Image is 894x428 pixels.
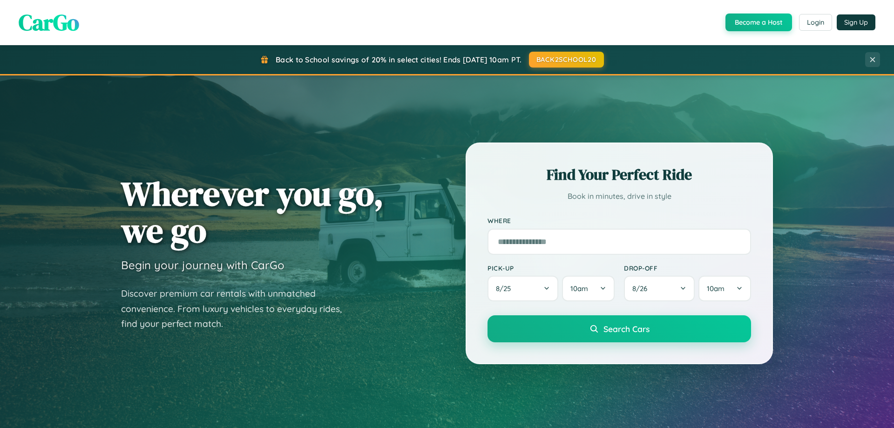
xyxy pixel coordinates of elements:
button: Sign Up [837,14,875,30]
span: CarGo [19,7,79,38]
h3: Begin your journey with CarGo [121,258,284,272]
button: 10am [698,276,751,301]
label: Pick-up [488,264,615,272]
span: Search Cars [603,324,650,334]
button: BACK2SCHOOL20 [529,52,604,68]
button: 8/26 [624,276,695,301]
span: 10am [570,284,588,293]
span: 10am [707,284,725,293]
label: Where [488,217,751,225]
button: Become a Host [725,14,792,31]
button: 10am [562,276,615,301]
label: Drop-off [624,264,751,272]
h1: Wherever you go, we go [121,175,384,249]
button: 8/25 [488,276,558,301]
p: Book in minutes, drive in style [488,190,751,203]
button: Search Cars [488,315,751,342]
h2: Find Your Perfect Ride [488,164,751,185]
p: Discover premium car rentals with unmatched convenience. From luxury vehicles to everyday rides, ... [121,286,354,332]
span: 8 / 25 [496,284,515,293]
span: 8 / 26 [632,284,652,293]
button: Login [799,14,832,31]
span: Back to School savings of 20% in select cities! Ends [DATE] 10am PT. [276,55,521,64]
